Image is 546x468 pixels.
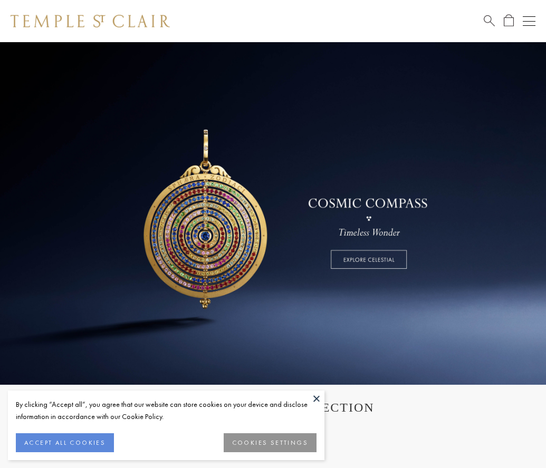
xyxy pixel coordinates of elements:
a: Search [484,14,495,27]
div: By clicking “Accept all”, you agree that our website can store cookies on your device and disclos... [16,398,317,423]
img: Temple St. Clair [11,15,170,27]
button: ACCEPT ALL COOKIES [16,433,114,452]
button: Open navigation [523,15,535,27]
a: Open Shopping Bag [504,14,514,27]
button: COOKIES SETTINGS [224,433,317,452]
